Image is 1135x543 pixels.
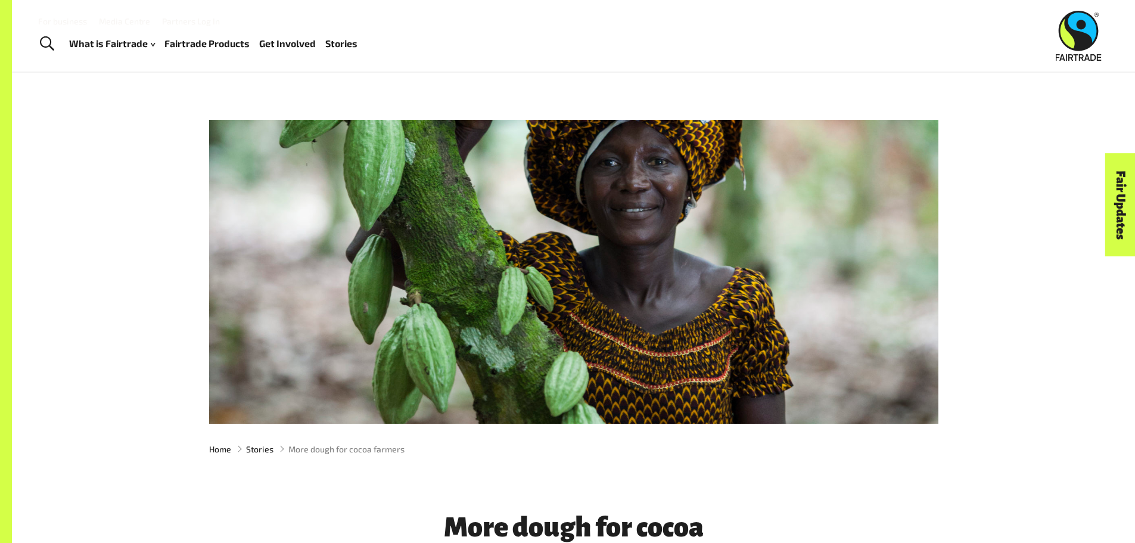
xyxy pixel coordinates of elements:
img: Fairtrade Australia New Zealand logo [1056,11,1102,61]
a: Fairtrade Products [164,35,250,52]
a: Stories [246,443,273,455]
a: For business [38,16,87,26]
a: Home [209,443,231,455]
a: Get Involved [259,35,316,52]
a: What is Fairtrade [69,35,155,52]
a: Media Centre [99,16,150,26]
span: More dough for cocoa farmers [288,443,405,455]
a: Partners Log In [162,16,220,26]
a: Toggle Search [32,29,61,59]
a: Stories [325,35,357,52]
